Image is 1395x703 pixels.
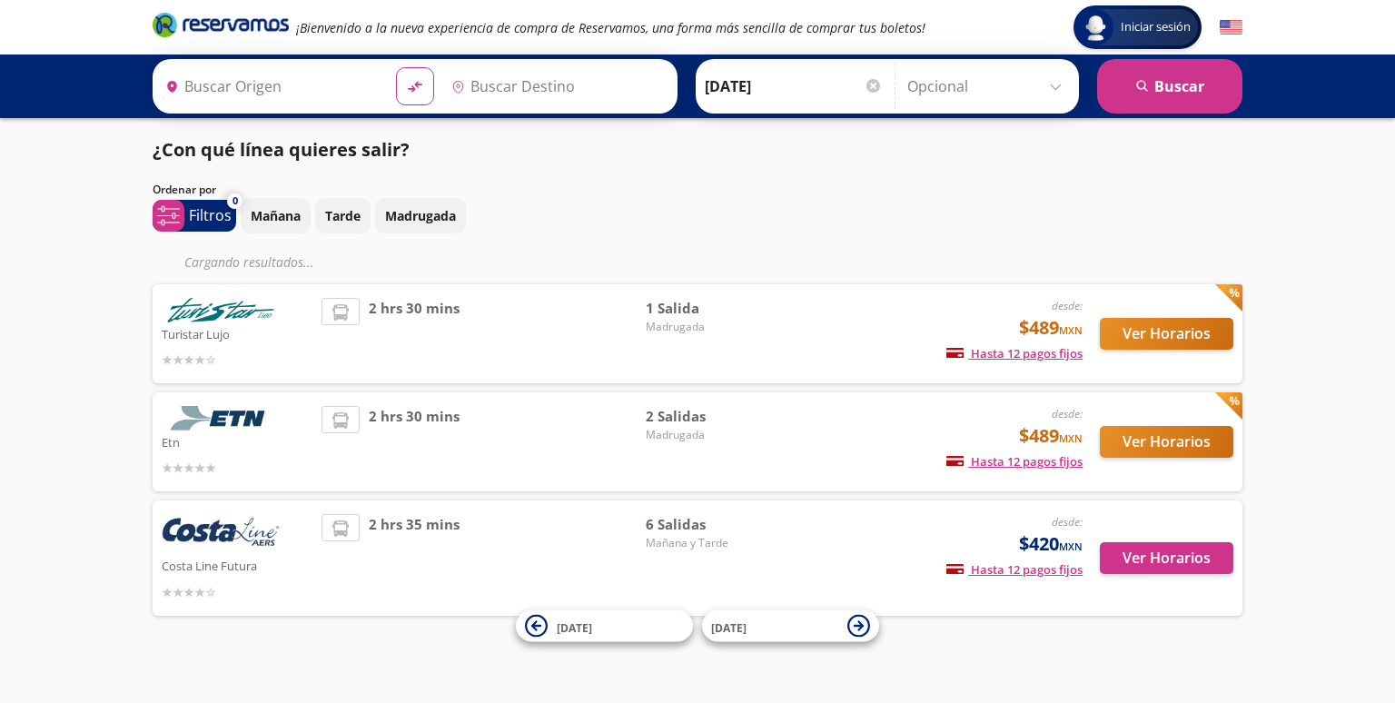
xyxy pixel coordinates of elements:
[946,345,1083,361] span: Hasta 12 pagos fijos
[162,406,280,431] img: Etn
[1097,59,1242,114] button: Buscar
[325,206,361,225] p: Tarde
[1100,542,1233,574] button: Ver Horarios
[1019,422,1083,450] span: $489
[296,19,925,36] em: ¡Bienvenido a la nueva experiencia de compra de Reservamos, una forma más sencilla de comprar tus...
[702,610,879,642] button: [DATE]
[1059,323,1083,337] small: MXN
[1052,406,1083,421] em: desde:
[1113,18,1198,36] span: Iniciar sesión
[1100,426,1233,458] button: Ver Horarios
[1059,540,1083,553] small: MXN
[162,322,312,344] p: Turistar Lujo
[385,206,456,225] p: Madrugada
[153,200,236,232] button: 0Filtros
[153,182,216,198] p: Ordenar por
[1220,16,1242,39] button: English
[1052,514,1083,530] em: desde:
[162,298,280,322] img: Turistar Lujo
[153,11,289,38] i: Brand Logo
[646,427,773,443] span: Madrugada
[162,514,280,554] img: Costa Line Futura
[711,619,747,635] span: [DATE]
[158,64,381,109] input: Buscar Origen
[946,453,1083,470] span: Hasta 12 pagos fijos
[184,253,314,271] em: Cargando resultados ...
[241,198,311,233] button: Mañana
[369,514,460,602] span: 2 hrs 35 mins
[1052,298,1083,313] em: desde:
[162,554,312,576] p: Costa Line Futura
[557,619,592,635] span: [DATE]
[646,319,773,335] span: Madrugada
[369,298,460,370] span: 2 hrs 30 mins
[153,136,410,163] p: ¿Con qué línea quieres salir?
[1019,530,1083,558] span: $420
[516,610,693,642] button: [DATE]
[315,198,371,233] button: Tarde
[1059,431,1083,445] small: MXN
[1100,318,1233,350] button: Ver Horarios
[369,406,460,478] span: 2 hrs 30 mins
[162,431,312,452] p: Etn
[646,298,773,319] span: 1 Salida
[375,198,466,233] button: Madrugada
[646,406,773,427] span: 2 Salidas
[907,64,1070,109] input: Opcional
[153,11,289,44] a: Brand Logo
[232,193,238,209] span: 0
[189,204,232,226] p: Filtros
[705,64,883,109] input: Elegir Fecha
[646,535,773,551] span: Mañana y Tarde
[646,514,773,535] span: 6 Salidas
[1019,314,1083,342] span: $489
[946,561,1083,578] span: Hasta 12 pagos fijos
[444,64,668,109] input: Buscar Destino
[251,206,301,225] p: Mañana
